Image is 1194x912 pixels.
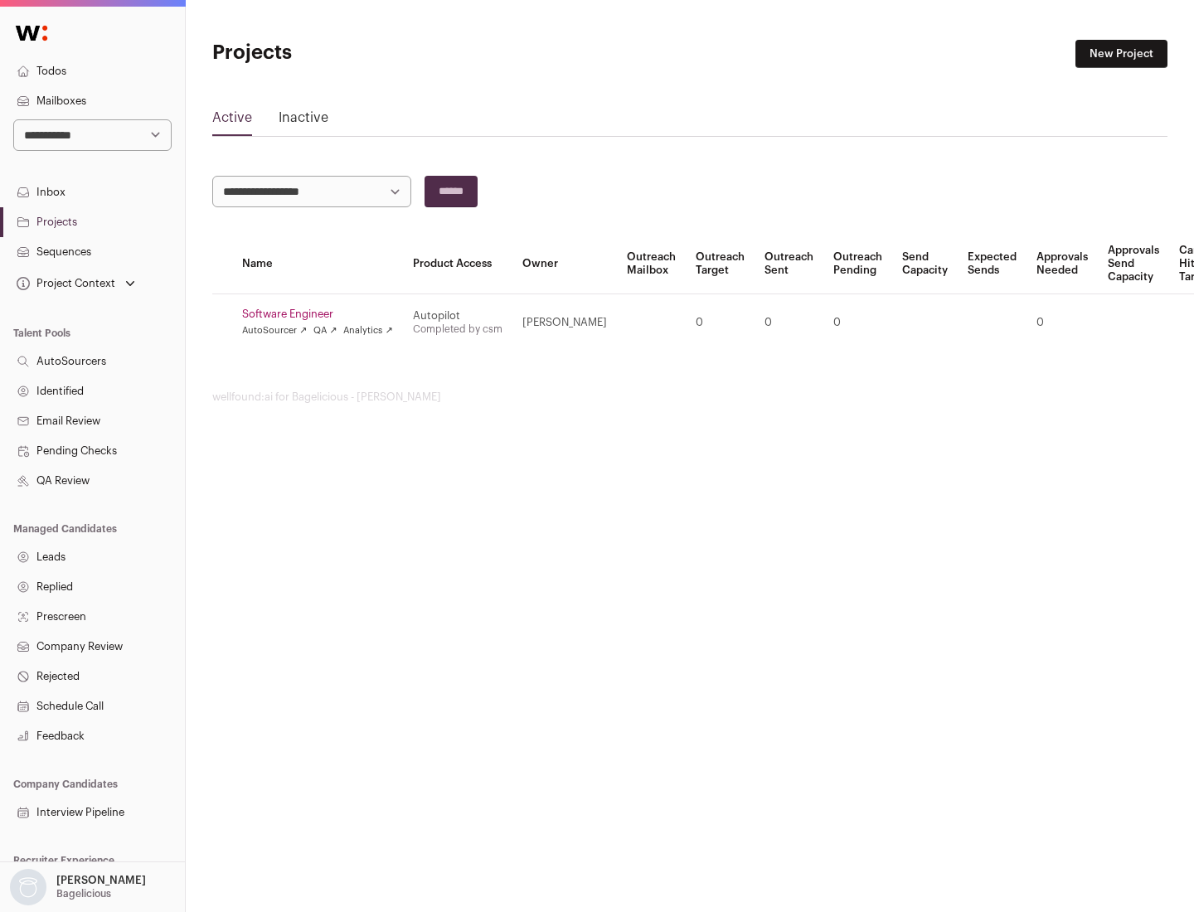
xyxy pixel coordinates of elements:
[1027,294,1098,352] td: 0
[242,308,393,321] a: Software Engineer
[1075,40,1167,68] a: New Project
[823,234,892,294] th: Outreach Pending
[13,277,115,290] div: Project Context
[617,234,686,294] th: Outreach Mailbox
[892,234,958,294] th: Send Capacity
[958,234,1027,294] th: Expected Sends
[242,324,307,337] a: AutoSourcer ↗
[212,391,1167,404] footer: wellfound:ai for Bagelicious - [PERSON_NAME]
[13,272,138,295] button: Open dropdown
[10,869,46,905] img: nopic.png
[512,234,617,294] th: Owner
[823,294,892,352] td: 0
[212,108,252,134] a: Active
[313,324,337,337] a: QA ↗
[1098,234,1169,294] th: Approvals Send Capacity
[279,108,328,134] a: Inactive
[413,324,502,334] a: Completed by csm
[56,874,146,887] p: [PERSON_NAME]
[413,309,502,323] div: Autopilot
[755,234,823,294] th: Outreach Sent
[403,234,512,294] th: Product Access
[232,234,403,294] th: Name
[56,887,111,900] p: Bagelicious
[686,234,755,294] th: Outreach Target
[1027,234,1098,294] th: Approvals Needed
[7,869,149,905] button: Open dropdown
[512,294,617,352] td: [PERSON_NAME]
[212,40,531,66] h1: Projects
[343,324,392,337] a: Analytics ↗
[686,294,755,352] td: 0
[755,294,823,352] td: 0
[7,17,56,50] img: Wellfound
